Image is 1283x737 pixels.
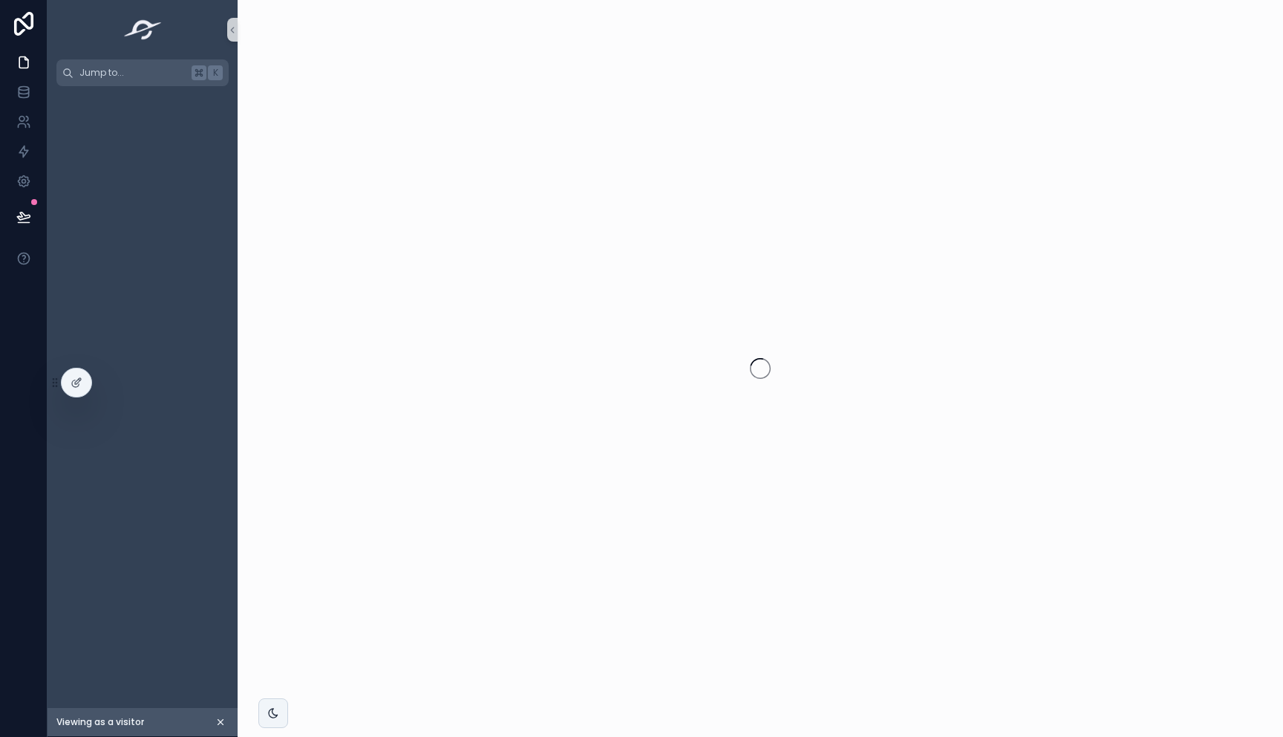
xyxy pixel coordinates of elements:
span: Viewing as a visitor [56,716,144,728]
div: scrollable content [48,86,238,113]
span: K [209,67,221,79]
span: Jump to... [79,67,186,79]
img: App logo [120,18,166,42]
button: Jump to...K [56,59,229,86]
